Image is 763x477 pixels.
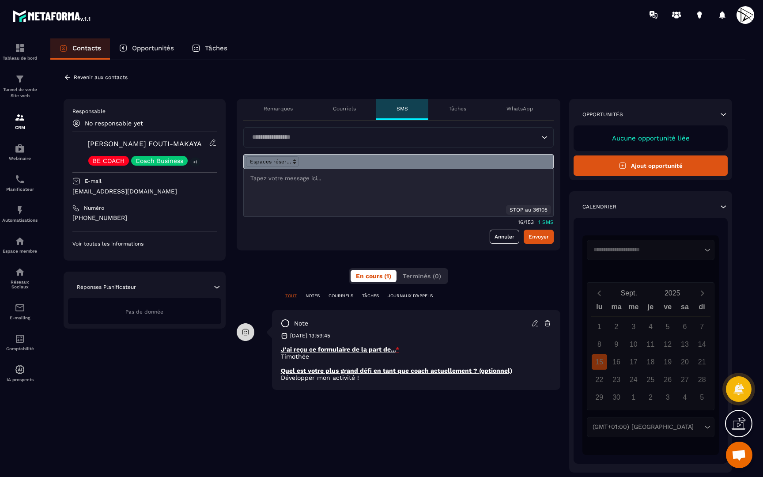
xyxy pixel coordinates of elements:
a: social-networksocial-networkRéseaux Sociaux [2,260,38,296]
p: Numéro [84,204,104,212]
p: WhatsApp [506,105,533,112]
p: Automatisations [2,218,38,223]
img: automations [15,236,25,246]
p: SMS [397,105,408,112]
p: NOTES [306,293,320,299]
p: Planificateur [2,187,38,192]
p: Webinaire [2,156,38,161]
img: automations [15,205,25,216]
p: note [294,319,308,328]
a: Tâches [183,38,236,60]
div: STOP au 36105 [506,205,551,215]
a: Annuler [490,230,519,244]
div: Search for option [243,127,554,148]
p: Voir toutes les informations [72,240,217,247]
p: Tableau de bord [2,56,38,61]
p: Opportunités [582,111,623,118]
p: [DATE] 13:59:45 [290,332,330,339]
p: [EMAIL_ADDRESS][DOMAIN_NAME] [72,187,217,196]
p: Réseaux Sociaux [2,280,38,289]
img: automations [15,143,25,154]
img: accountant [15,333,25,344]
img: email [15,303,25,313]
a: formationformationTunnel de vente Site web [2,67,38,106]
a: automationsautomationsWebinaire [2,136,38,167]
img: formation [15,112,25,123]
p: Tunnel de vente Site web [2,87,38,99]
p: Comptabilité [2,346,38,351]
p: Courriels [333,105,356,112]
p: Aucune opportunité liée [582,134,719,142]
p: Revenir aux contacts [74,74,128,80]
p: Calendrier [582,203,616,210]
img: social-network [15,267,25,277]
p: Réponses Planificateur [77,284,136,291]
p: COURRIELS [329,293,353,299]
p: Espace membre [2,249,38,254]
p: TOUT [285,293,297,299]
img: automations [15,364,25,375]
p: Contacts [72,44,101,52]
button: Envoyer [524,230,554,244]
img: logo [12,8,92,24]
a: formationformationTableau de bord [2,36,38,67]
div: Ouvrir le chat [726,442,752,468]
a: schedulerschedulerPlanificateur [2,167,38,198]
button: Terminés (0) [397,270,446,282]
p: JOURNAUX D'APPELS [388,293,433,299]
span: Pas de donnée [125,309,163,315]
button: En cours (1) [351,270,397,282]
p: Tâches [205,44,227,52]
p: 16/ [518,219,525,225]
p: BE COACH [93,158,125,164]
span: En cours (1) [356,273,391,280]
p: Développer mon activité ! [281,374,551,381]
a: emailemailE-mailing [2,296,38,327]
img: formation [15,74,25,84]
p: CRM [2,125,38,130]
a: automationsautomationsAutomatisations [2,198,38,229]
img: scheduler [15,174,25,185]
p: Remarques [264,105,293,112]
p: E-mail [85,178,102,185]
p: Responsable [72,108,217,115]
p: No responsable yet [85,120,143,127]
a: automationsautomationsEspace membre [2,229,38,260]
p: 1 SMS [538,219,554,225]
a: Contacts [50,38,110,60]
a: formationformationCRM [2,106,38,136]
a: Opportunités [110,38,183,60]
span: Terminés (0) [403,273,441,280]
button: Ajout opportunité [574,155,728,176]
u: J'ai reçu ce formulaire de la part de... [281,346,396,353]
a: accountantaccountantComptabilité [2,327,38,358]
p: E-mailing [2,315,38,320]
p: Opportunités [132,44,174,52]
a: [PERSON_NAME] FOUTI-MAKAYA [87,140,202,148]
p: Coach Business [136,158,183,164]
u: Quel est votre plus grand défi en tant que coach actuellement ? (optionnel) [281,367,512,374]
p: Timothée [281,353,551,360]
p: IA prospects [2,377,38,382]
img: formation [15,43,25,53]
p: TÂCHES [362,293,379,299]
p: 153 [525,219,534,225]
p: +1 [190,157,200,167]
p: [PHONE_NUMBER] [72,214,217,222]
p: Tâches [449,105,466,112]
input: Search for option [249,132,539,142]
